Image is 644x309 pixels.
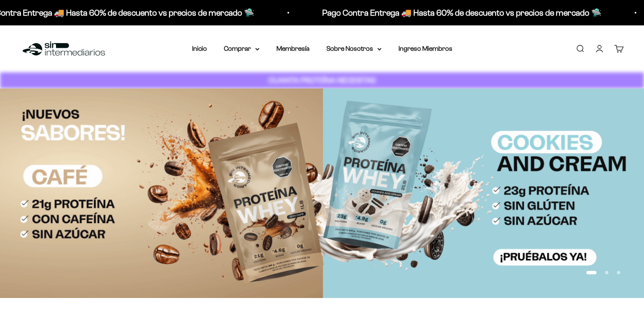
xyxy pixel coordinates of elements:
[276,45,309,52] a: Membresía
[224,43,259,54] summary: Comprar
[322,6,602,19] p: Pago Contra Entrega 🚚 Hasta 60% de descuento vs precios de mercado 🛸
[192,45,207,52] a: Inicio
[326,43,382,54] summary: Sobre Nosotros
[268,76,376,85] strong: CUANTA PROTEÍNA NECESITAS
[399,45,452,52] a: Ingreso Miembros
